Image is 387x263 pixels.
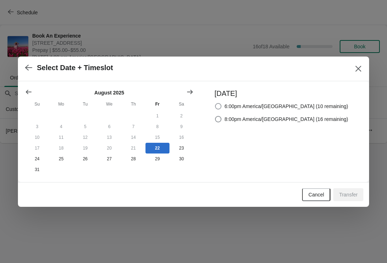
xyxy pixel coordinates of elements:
button: Tuesday August 5 2025 [73,121,97,132]
th: Monday [49,98,73,111]
button: Thursday August 14 2025 [121,132,145,143]
button: Sunday August 31 2025 [25,164,49,175]
span: 8:00pm America/[GEOGRAPHIC_DATA] (16 remaining) [225,116,348,123]
button: Sunday August 24 2025 [25,154,49,164]
button: Sunday August 3 2025 [25,121,49,132]
button: Friday August 8 2025 [145,121,169,132]
button: Today Friday August 22 2025 [145,143,169,154]
button: Show previous month, July 2025 [22,86,35,98]
button: Friday August 1 2025 [145,111,169,121]
th: Wednesday [97,98,121,111]
span: Cancel [309,192,324,198]
th: Sunday [25,98,49,111]
button: Saturday August 16 2025 [169,132,193,143]
button: Wednesday August 6 2025 [97,121,121,132]
th: Thursday [121,98,145,111]
button: Show next month, September 2025 [183,86,196,98]
button: Saturday August 30 2025 [169,154,193,164]
button: Friday August 29 2025 [145,154,169,164]
span: 6:00pm America/[GEOGRAPHIC_DATA] (10 remaining) [225,103,348,110]
button: Saturday August 2 2025 [169,111,193,121]
button: Monday August 25 2025 [49,154,73,164]
button: Monday August 11 2025 [49,132,73,143]
button: Tuesday August 19 2025 [73,143,97,154]
button: Saturday August 9 2025 [169,121,193,132]
button: Close [352,62,365,75]
button: Thursday August 21 2025 [121,143,145,154]
button: Monday August 4 2025 [49,121,73,132]
button: Thursday August 28 2025 [121,154,145,164]
button: Sunday August 10 2025 [25,132,49,143]
button: Friday August 15 2025 [145,132,169,143]
th: Tuesday [73,98,97,111]
h2: Select Date + Timeslot [37,64,113,72]
button: Monday August 18 2025 [49,143,73,154]
button: Wednesday August 20 2025 [97,143,121,154]
button: Tuesday August 26 2025 [73,154,97,164]
th: Friday [145,98,169,111]
h3: [DATE] [215,88,348,98]
button: Sunday August 17 2025 [25,143,49,154]
button: Saturday August 23 2025 [169,143,193,154]
button: Thursday August 7 2025 [121,121,145,132]
button: Wednesday August 13 2025 [97,132,121,143]
button: Tuesday August 12 2025 [73,132,97,143]
button: Cancel [302,188,331,201]
th: Saturday [169,98,193,111]
button: Wednesday August 27 2025 [97,154,121,164]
